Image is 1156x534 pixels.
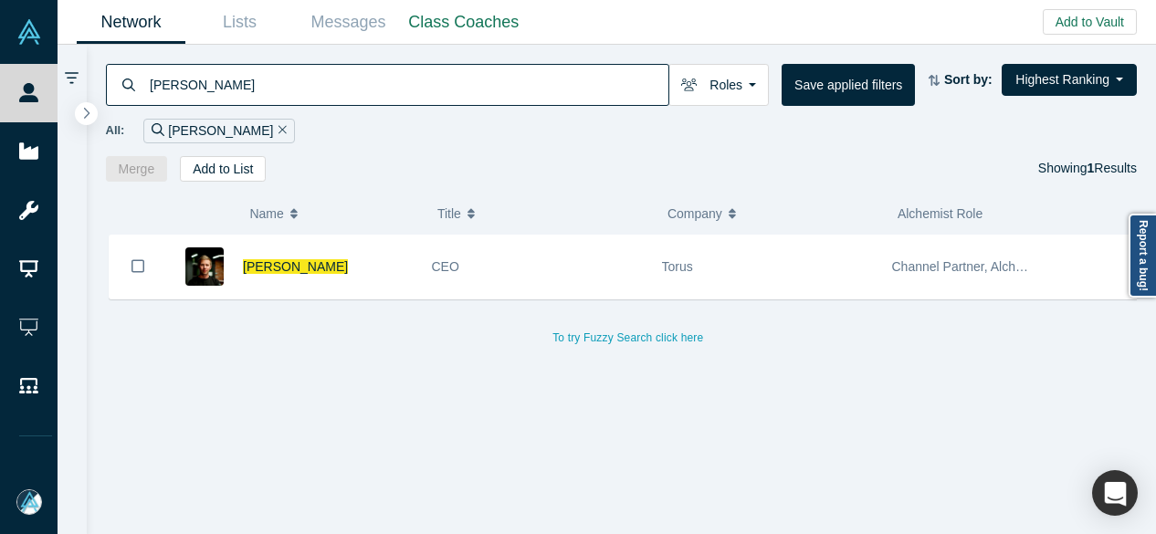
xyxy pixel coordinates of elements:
img: Alchemist Vault Logo [16,19,42,45]
strong: Sort by: [944,72,993,87]
button: Title [437,194,648,233]
button: Remove Filter [273,120,287,141]
button: Add to Vault [1043,9,1137,35]
button: To try Fuzzy Search click here [540,326,716,350]
button: Name [249,194,418,233]
span: CEO [432,259,459,274]
a: Class Coaches [403,1,525,44]
span: Torus [662,259,693,274]
button: Highest Ranking [1002,64,1137,96]
input: Search by name, title, company, summary, expertise, investment criteria or topics of focus [148,63,668,106]
button: Merge [106,156,168,182]
span: All: [106,121,125,140]
span: Alchemist Role [898,206,983,221]
div: Showing [1038,156,1137,182]
img: Mia Scott's Account [16,489,42,515]
span: Company [667,194,722,233]
span: Name [249,194,283,233]
a: [PERSON_NAME] [243,259,348,274]
button: Add to List [180,156,266,182]
button: Roles [668,64,769,106]
a: Network [77,1,185,44]
a: Report a bug! [1129,214,1156,298]
a: Messages [294,1,403,44]
img: Kirill Lisitsyn's Profile Image [185,247,224,286]
a: Lists [185,1,294,44]
button: Bookmark [110,235,166,298]
span: Results [1088,161,1137,175]
button: Save applied filters [782,64,915,106]
span: Title [437,194,461,233]
div: [PERSON_NAME] [143,119,295,143]
button: Company [667,194,878,233]
span: Channel Partner, Alchemist 31, Alumni Mentor [892,259,1153,274]
strong: 1 [1088,161,1095,175]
